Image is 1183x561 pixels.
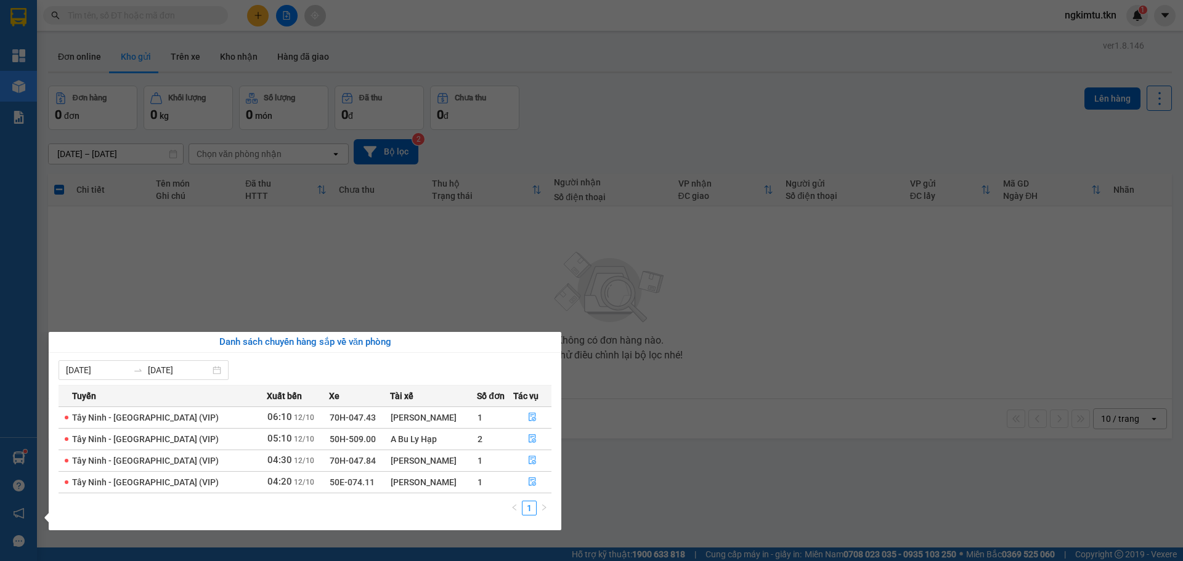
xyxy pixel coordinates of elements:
[514,472,551,492] button: file-done
[72,413,219,422] span: Tây Ninh - [GEOGRAPHIC_DATA] (VIP)
[391,475,476,489] div: [PERSON_NAME]
[148,363,210,377] input: Đến ngày
[133,365,143,375] span: swap-right
[72,456,219,466] span: Tây Ninh - [GEOGRAPHIC_DATA] (VIP)
[522,501,536,515] a: 1
[537,501,551,515] li: Next Page
[478,413,482,422] span: 1
[514,429,551,449] button: file-done
[511,504,518,511] span: left
[478,456,482,466] span: 1
[267,476,292,487] span: 04:20
[329,389,339,403] span: Xe
[390,389,413,403] span: Tài xế
[59,335,551,350] div: Danh sách chuyến hàng sắp về văn phòng
[513,389,539,403] span: Tác vụ
[391,454,476,467] div: [PERSON_NAME]
[522,501,537,515] li: 1
[528,434,537,444] span: file-done
[391,432,476,446] div: A Bu Ly Hạp
[528,456,537,466] span: file-done
[514,451,551,470] button: file-done
[528,477,537,487] span: file-done
[330,477,375,487] span: 50E-074.11
[330,413,376,422] span: 70H-047.43
[507,501,522,515] button: left
[294,413,314,422] span: 12/10
[330,456,376,466] span: 70H-047.84
[478,477,482,487] span: 1
[72,434,219,444] span: Tây Ninh - [GEOGRAPHIC_DATA] (VIP)
[477,389,505,403] span: Số đơn
[514,408,551,427] button: file-done
[267,389,302,403] span: Xuất bến
[72,389,96,403] span: Tuyến
[267,411,292,422] span: 06:10
[294,478,314,486] span: 12/10
[66,363,128,377] input: Từ ngày
[537,501,551,515] button: right
[330,434,376,444] span: 50H-509.00
[133,365,143,375] span: to
[294,456,314,465] span: 12/10
[294,435,314,443] span: 12/10
[267,454,292,466] span: 04:30
[507,501,522,515] li: Previous Page
[72,477,219,487] span: Tây Ninh - [GEOGRAPHIC_DATA] (VIP)
[540,504,548,511] span: right
[528,413,537,422] span: file-done
[478,434,482,444] span: 2
[267,433,292,444] span: 05:10
[391,411,476,424] div: [PERSON_NAME]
